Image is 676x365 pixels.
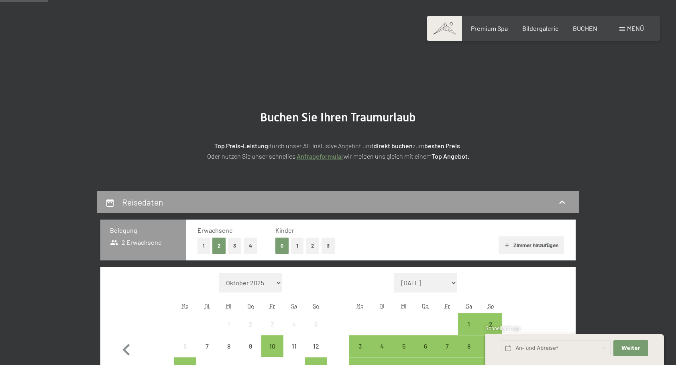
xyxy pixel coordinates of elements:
button: 4 [244,238,257,254]
span: Kinder [275,226,294,234]
div: Mon Oct 06 2025 [174,335,196,357]
div: Anreise möglich [458,335,480,357]
div: Anreise möglich [261,335,283,357]
button: 3 [228,238,241,254]
div: Anreise nicht möglich [283,335,305,357]
abbr: Samstag [291,302,297,309]
abbr: Dienstag [379,302,385,309]
div: Sat Oct 11 2025 [283,335,305,357]
span: 2 Erwachsene [110,238,162,247]
div: Fri Oct 03 2025 [261,313,283,335]
div: Anreise möglich [393,335,414,357]
div: Tue Oct 07 2025 [196,335,218,357]
div: Wed Nov 05 2025 [393,335,414,357]
abbr: Montag [181,302,189,309]
div: Tue Nov 04 2025 [371,335,393,357]
abbr: Mittwoch [401,302,407,309]
div: Anreise möglich [415,335,436,357]
div: Anreise nicht möglich [305,313,327,335]
div: 3 [262,321,282,341]
a: Anfrageformular [297,152,344,160]
div: Anreise möglich [458,313,480,335]
h2: Reisedaten [122,197,163,207]
div: 7 [437,343,457,363]
button: Weiter [613,340,648,357]
div: 2 [240,321,261,341]
button: Zimmer hinzufügen [499,236,564,254]
div: 5 [393,343,413,363]
span: Weiter [621,345,640,352]
div: Thu Oct 02 2025 [240,313,261,335]
abbr: Donnerstag [247,302,254,309]
div: Thu Nov 06 2025 [415,335,436,357]
div: 12 [306,343,326,363]
div: Sun Oct 05 2025 [305,313,327,335]
div: Anreise nicht möglich [240,335,261,357]
div: Anreise nicht möglich [240,313,261,335]
div: Fri Nov 07 2025 [436,335,458,357]
h3: Belegung [110,226,176,235]
div: 4 [372,343,392,363]
div: Anreise nicht möglich [218,335,240,357]
div: Anreise möglich [480,335,502,357]
abbr: Donnerstag [422,302,429,309]
p: durch unser All-inklusive Angebot und zum ! Oder nutzen Sie unser schnelles wir melden uns gleich... [137,141,539,161]
abbr: Samstag [466,302,472,309]
strong: Top Preis-Leistung [214,142,268,149]
div: Thu Oct 09 2025 [240,335,261,357]
a: Bildergalerie [522,24,559,32]
div: Sat Nov 08 2025 [458,335,480,357]
div: Anreise nicht möglich [283,313,305,335]
abbr: Sonntag [488,302,494,309]
div: 7 [197,343,217,363]
abbr: Freitag [270,302,275,309]
span: Erwachsene [198,226,233,234]
strong: direkt buchen [373,142,413,149]
span: Menü [627,24,644,32]
div: Anreise möglich [371,335,393,357]
button: 2 [212,238,226,254]
div: Wed Oct 08 2025 [218,335,240,357]
div: 3 [350,343,370,363]
abbr: Montag [356,302,364,309]
div: Sun Nov 09 2025 [480,335,502,357]
button: 0 [275,238,289,254]
div: Anreise nicht möglich [174,335,196,357]
div: 1 [459,321,479,341]
button: 1 [198,238,210,254]
div: Fri Oct 10 2025 [261,335,283,357]
abbr: Mittwoch [226,302,232,309]
abbr: Sonntag [313,302,319,309]
div: Mon Nov 03 2025 [349,335,371,357]
div: Anreise möglich [349,335,371,357]
div: 10 [262,343,282,363]
a: Premium Spa [471,24,508,32]
div: Sun Oct 12 2025 [305,335,327,357]
div: Sun Nov 02 2025 [480,313,502,335]
div: Anreise nicht möglich [218,313,240,335]
strong: Top Angebot. [432,152,469,160]
span: Schnellanfrage [485,325,520,331]
div: 11 [284,343,304,363]
div: Anreise nicht möglich [305,335,327,357]
div: Anreise nicht möglich [196,335,218,357]
div: Wed Oct 01 2025 [218,313,240,335]
div: Sat Nov 01 2025 [458,313,480,335]
strong: besten Preis [424,142,460,149]
button: 1 [291,238,303,254]
button: 2 [306,238,319,254]
div: 6 [415,343,436,363]
div: 5 [306,321,326,341]
div: Anreise möglich [480,313,502,335]
button: 3 [322,238,335,254]
div: 9 [240,343,261,363]
div: 2 [481,321,501,341]
div: 8 [459,343,479,363]
div: Sat Oct 04 2025 [283,313,305,335]
abbr: Freitag [445,302,450,309]
div: 4 [284,321,304,341]
a: BUCHEN [573,24,597,32]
